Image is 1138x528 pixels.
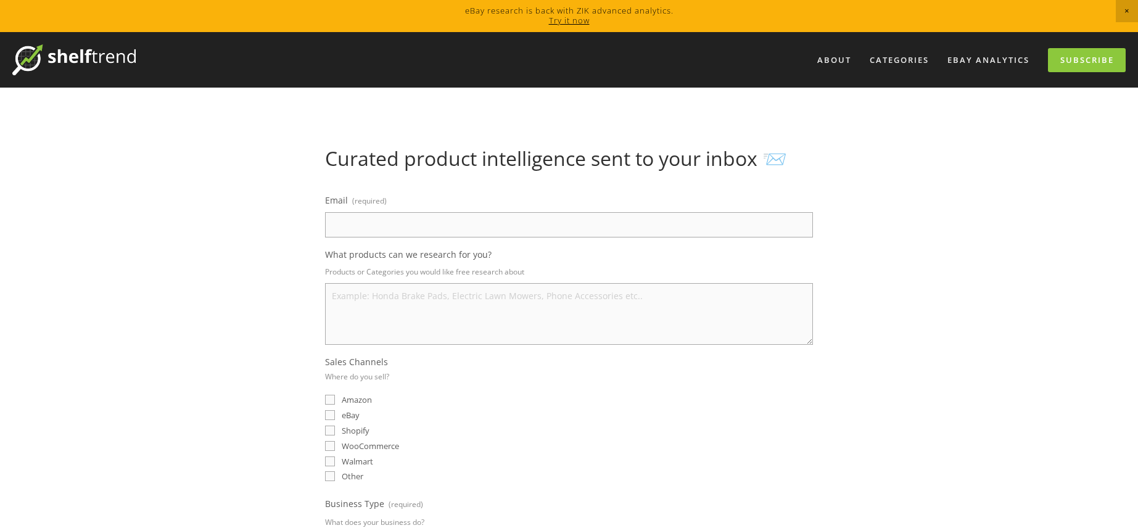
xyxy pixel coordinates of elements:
[12,44,136,75] img: ShelfTrend
[342,425,369,436] span: Shopify
[549,15,590,26] a: Try it now
[325,263,813,281] p: Products or Categories you would like free research about
[325,249,492,260] span: What products can we research for you?
[325,356,388,368] span: Sales Channels
[342,440,399,452] span: WooCommerce
[342,394,372,405] span: Amazon
[325,395,335,405] input: Amazon
[325,441,335,451] input: WooCommerce
[325,368,389,386] p: Where do you sell?
[325,498,384,509] span: Business Type
[342,471,363,482] span: Other
[325,471,335,481] input: Other
[1048,48,1126,72] a: Subscribe
[325,426,335,435] input: Shopify
[352,192,387,210] span: (required)
[325,147,813,170] h1: Curated product intelligence sent to your inbox 📨
[389,495,423,513] span: (required)
[939,50,1037,70] a: eBay Analytics
[809,50,859,70] a: About
[325,194,348,206] span: Email
[325,456,335,466] input: Walmart
[342,456,373,467] span: Walmart
[325,410,335,420] input: eBay
[862,50,937,70] div: Categories
[342,410,360,421] span: eBay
